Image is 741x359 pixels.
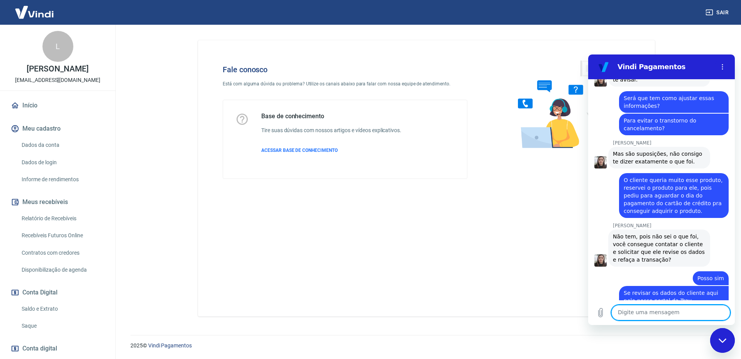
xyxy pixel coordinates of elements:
[42,31,73,62] div: L
[19,318,106,334] a: Saque
[261,112,401,120] h5: Base de conhecimento
[19,172,106,187] a: Informe de rendimentos
[19,262,106,278] a: Disponibilização de agenda
[261,147,401,154] a: ACESSAR BASE DE CONHECIMENTO
[9,194,106,211] button: Meus recebíveis
[223,65,467,74] h4: Fale conosco
[19,211,106,226] a: Relatório de Recebíveis
[223,80,467,87] p: Está com alguma dúvida ou problema? Utilize os canais abaixo para falar com nossa equipe de atend...
[9,284,106,301] button: Conta Digital
[710,328,735,353] iframe: Botão para abrir a janela de mensagens, conversa em andamento
[15,76,100,84] p: [EMAIL_ADDRESS][DOMAIN_NAME]
[130,342,722,350] p: 2025 ©
[588,54,735,325] iframe: Janela de mensagens
[19,245,106,261] a: Contratos com credores
[9,120,106,137] button: Meu cadastro
[19,137,106,153] a: Dados da conta
[19,301,106,317] a: Saldo e Extrato
[9,0,59,24] img: Vindi
[502,53,620,156] img: Fale conosco
[148,342,192,349] a: Vindi Pagamentos
[704,5,732,20] button: Sair
[9,340,106,357] a: Conta digital
[261,148,338,153] span: ACESSAR BASE DE CONHECIMENTO
[19,228,106,243] a: Recebíveis Futuros Online
[27,65,88,73] p: [PERSON_NAME]
[9,97,106,114] a: Início
[261,126,401,134] h6: Tire suas dúvidas com nossos artigos e vídeos explicativos.
[22,343,57,354] span: Conta digital
[19,155,106,170] a: Dados de login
